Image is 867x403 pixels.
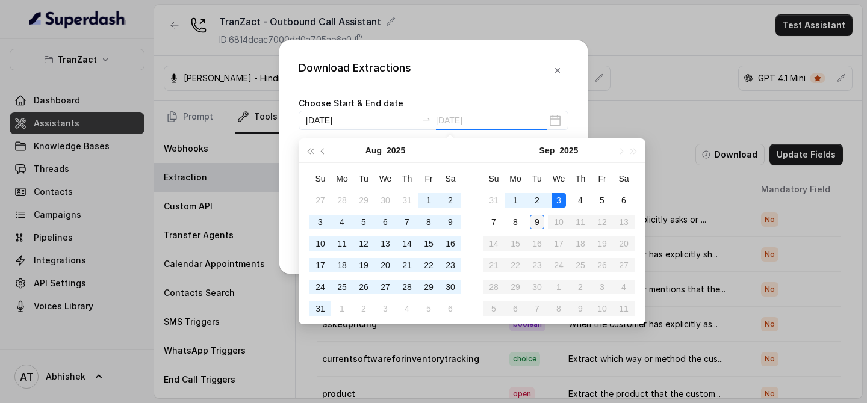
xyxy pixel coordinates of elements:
[526,189,548,211] td: 2025-09-02
[331,298,353,319] td: 2025-09-01
[353,211,374,233] td: 2025-08-05
[613,168,635,189] th: Sa
[400,193,414,208] div: 31
[331,189,353,211] td: 2025-07-28
[421,258,436,272] div: 22
[387,138,405,162] button: 2025
[440,254,461,276] td: 2025-08-23
[443,280,458,294] div: 30
[331,211,353,233] td: 2025-08-04
[508,193,523,208] div: 1
[335,258,349,272] div: 18
[483,211,505,233] td: 2025-09-07
[421,114,431,124] span: swap-right
[505,168,526,189] th: Mo
[353,276,374,298] td: 2025-08-26
[374,298,396,319] td: 2025-09-03
[483,168,505,189] th: Su
[443,236,458,251] div: 16
[418,168,440,189] th: Fr
[486,215,501,229] div: 7
[309,211,331,233] td: 2025-08-03
[418,276,440,298] td: 2025-08-29
[309,254,331,276] td: 2025-08-17
[356,193,371,208] div: 29
[421,280,436,294] div: 29
[400,301,414,316] div: 4
[356,236,371,251] div: 12
[443,258,458,272] div: 23
[505,211,526,233] td: 2025-09-08
[486,193,501,208] div: 31
[299,98,403,108] label: Choose Start & End date
[591,168,613,189] th: Fr
[353,254,374,276] td: 2025-08-19
[548,189,570,211] td: 2025-09-03
[378,258,393,272] div: 20
[443,193,458,208] div: 2
[374,211,396,233] td: 2025-08-06
[421,301,436,316] div: 5
[573,193,588,208] div: 4
[570,189,591,211] td: 2025-09-04
[440,168,461,189] th: Sa
[396,211,418,233] td: 2025-08-07
[331,276,353,298] td: 2025-08-25
[353,233,374,254] td: 2025-08-12
[530,215,544,229] div: 9
[418,298,440,319] td: 2025-09-05
[313,193,328,208] div: 27
[440,189,461,211] td: 2025-08-02
[313,236,328,251] div: 10
[299,60,411,81] div: Download Extractions
[309,168,331,189] th: Su
[613,189,635,211] td: 2025-09-06
[335,301,349,316] div: 1
[548,168,570,189] th: We
[396,189,418,211] td: 2025-07-31
[552,193,566,208] div: 3
[335,193,349,208] div: 28
[559,138,578,162] button: 2025
[396,168,418,189] th: Th
[505,189,526,211] td: 2025-09-01
[378,236,393,251] div: 13
[421,215,436,229] div: 8
[374,276,396,298] td: 2025-08-27
[440,211,461,233] td: 2025-08-09
[418,233,440,254] td: 2025-08-15
[309,189,331,211] td: 2025-07-27
[374,189,396,211] td: 2025-07-30
[313,280,328,294] div: 24
[353,189,374,211] td: 2025-07-29
[331,254,353,276] td: 2025-08-18
[400,236,414,251] div: 14
[331,168,353,189] th: Mo
[309,276,331,298] td: 2025-08-24
[418,254,440,276] td: 2025-08-22
[443,301,458,316] div: 6
[306,114,417,127] input: Start date
[356,280,371,294] div: 26
[353,168,374,189] th: Tu
[356,215,371,229] div: 5
[526,168,548,189] th: Tu
[418,211,440,233] td: 2025-08-08
[309,298,331,319] td: 2025-08-31
[508,215,523,229] div: 8
[365,138,382,162] button: Aug
[396,233,418,254] td: 2025-08-14
[396,254,418,276] td: 2025-08-21
[591,189,613,211] td: 2025-09-05
[313,215,328,229] div: 3
[309,233,331,254] td: 2025-08-10
[530,193,544,208] div: 2
[400,280,414,294] div: 28
[617,193,631,208] div: 6
[335,215,349,229] div: 4
[356,301,371,316] div: 2
[418,189,440,211] td: 2025-08-01
[396,298,418,319] td: 2025-09-04
[440,298,461,319] td: 2025-09-06
[400,258,414,272] div: 21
